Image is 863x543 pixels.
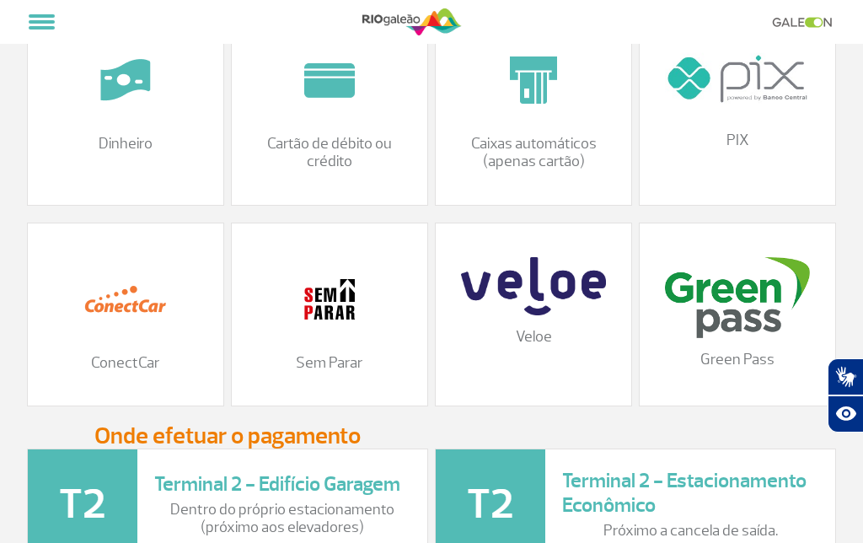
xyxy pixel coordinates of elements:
div: Plugin de acessibilidade da Hand Talk. [828,358,863,433]
p: Green Pass [657,351,818,369]
p: PIX [657,132,818,150]
h3: Terminal 2 - Edifício Garagem [154,472,410,497]
p: Veloe [453,328,614,347]
button: Abrir tradutor de língua de sinais. [828,358,863,395]
img: 9.png [287,38,372,122]
img: 12.png [83,257,168,341]
p: Caixas automáticos (apenas cartão) [453,135,614,171]
img: 11.png [287,257,372,341]
p: Cartão de débito ou crédito [249,135,410,171]
p: Dinheiro [45,135,206,153]
button: Abrir recursos assistivos. [828,395,863,433]
p: ConectCar [45,354,206,373]
img: 7.png [83,38,168,122]
h3: Terminal 2 - Estacionamento Econômico [562,469,818,518]
p: Sem Parar [249,354,410,373]
img: veloe-logo-1%20%281%29.png [461,257,607,316]
h3: Onde efetuar o pagamento [94,423,769,449]
p: Próximo a cancela de saída. [562,522,818,540]
p: Dentro do próprio estacionamento (próximo aos elevadores) [154,501,410,537]
img: logo-pix_300x168.jpg [665,38,811,120]
img: 10.png [491,38,576,122]
img: download%20%2816%29.png [665,257,811,339]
